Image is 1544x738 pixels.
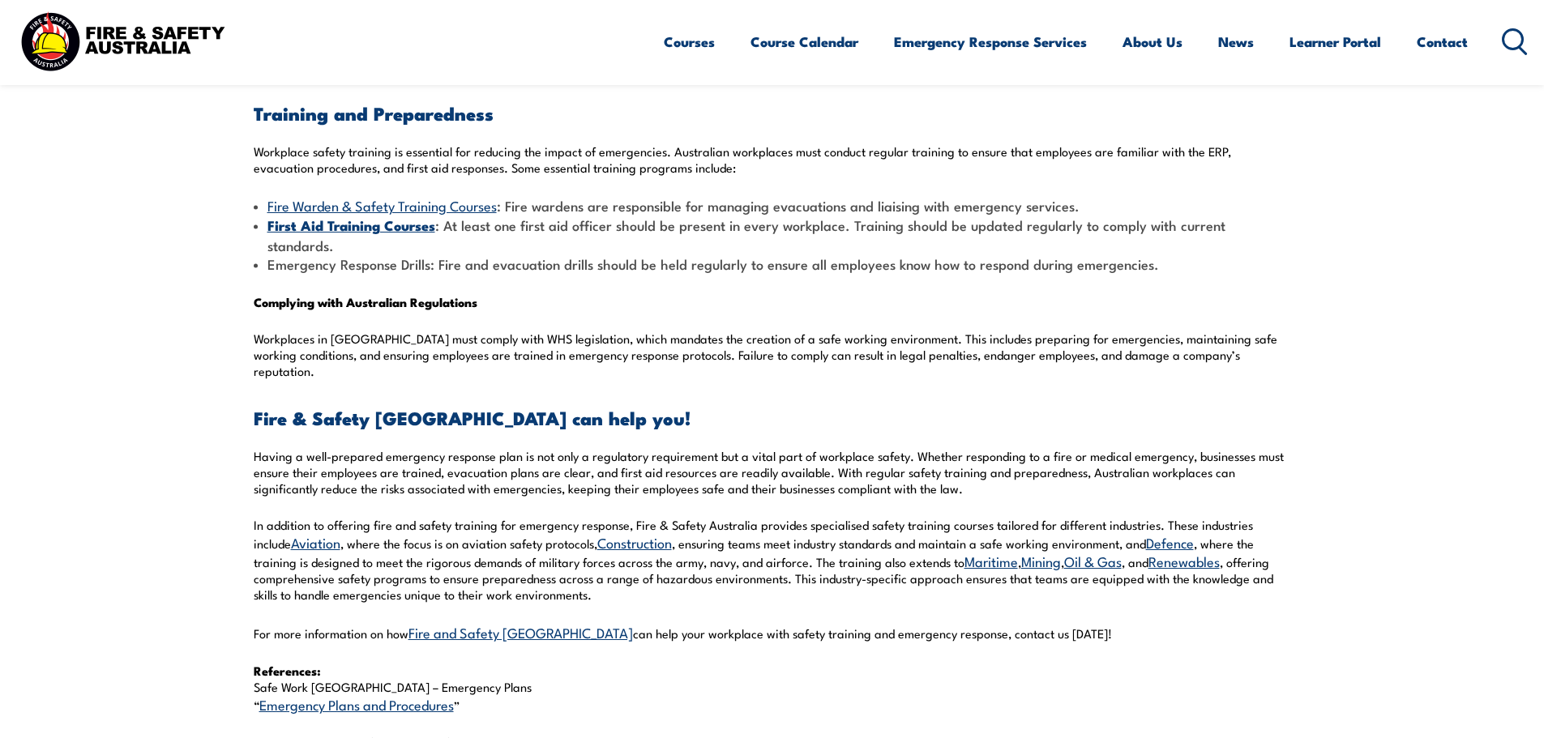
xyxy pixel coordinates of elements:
a: Emergency Plans and Procedures [259,694,454,714]
a: Fire and Safety [GEOGRAPHIC_DATA] [408,622,633,642]
a: News [1218,20,1254,63]
a: Fire Warden & Safety Training Courses [267,195,497,215]
a: Courses [664,20,715,63]
a: Mining [1021,551,1061,570]
strong: References: [254,661,321,680]
strong: First Aid Training Courses [267,215,435,236]
a: Contact [1417,20,1468,63]
a: Course Calendar [751,20,858,63]
a: Emergency Response Services [894,20,1087,63]
a: Learner Portal [1290,20,1381,63]
p: Workplace safety training is essential for reducing the impact of emergencies. Australian workpla... [254,143,1291,176]
strong: Complying with Australian Regulations [254,292,477,311]
p: In addition to offering fire and safety training for emergency response, Fire & Safety Australia ... [254,517,1291,604]
a: Aviation [291,532,340,552]
h3: Training and Preparedness [254,104,1291,122]
a: Renewables [1148,551,1220,570]
li: Emergency Response Drills: Fire and evacuation drills should be held regularly to ensure all empl... [254,254,1291,273]
li: : At least one first aid officer should be present in every workplace. Training should be updated... [254,215,1291,254]
h3: Fire & Safety [GEOGRAPHIC_DATA] can help you! [254,408,1291,427]
a: Oil & Gas [1064,551,1122,570]
a: Construction [597,532,672,552]
p: Workplaces in [GEOGRAPHIC_DATA] must comply with WHS legislation, which mandates the creation of ... [254,331,1291,379]
li: : Fire wardens are responsible for managing evacuations and liaising with emergency services. [254,196,1291,215]
a: Defence [1146,532,1194,552]
a: Maritime [964,551,1018,570]
a: About Us [1123,20,1183,63]
p: Safe Work [GEOGRAPHIC_DATA] – Emergency Plans “ ” [254,663,1291,714]
p: Having a well-prepared emergency response plan is not only a regulatory requirement but a vital p... [254,448,1291,497]
a: First Aid Training Courses [267,215,435,234]
p: For more information on how can help your workplace with safety training and emergency response, ... [254,623,1291,642]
